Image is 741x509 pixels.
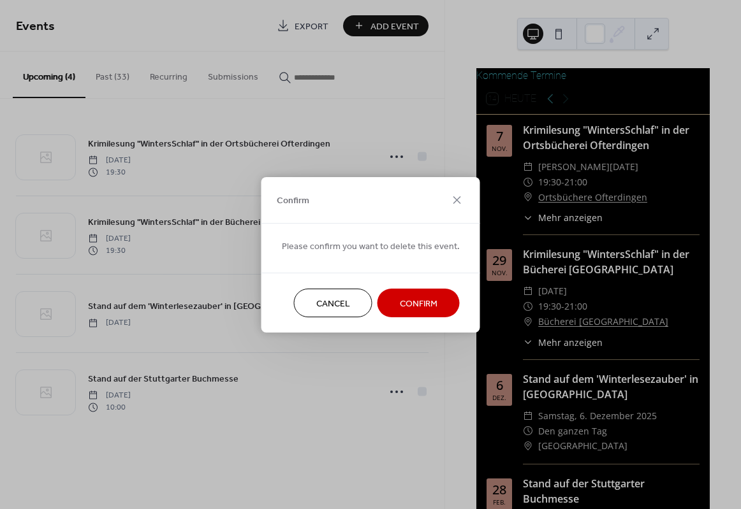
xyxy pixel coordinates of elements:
[277,194,309,208] span: Confirm
[294,289,372,317] button: Cancel
[400,297,437,310] span: Confirm
[378,289,460,317] button: Confirm
[282,240,460,253] span: Please confirm you want to delete this event.
[316,297,350,310] span: Cancel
